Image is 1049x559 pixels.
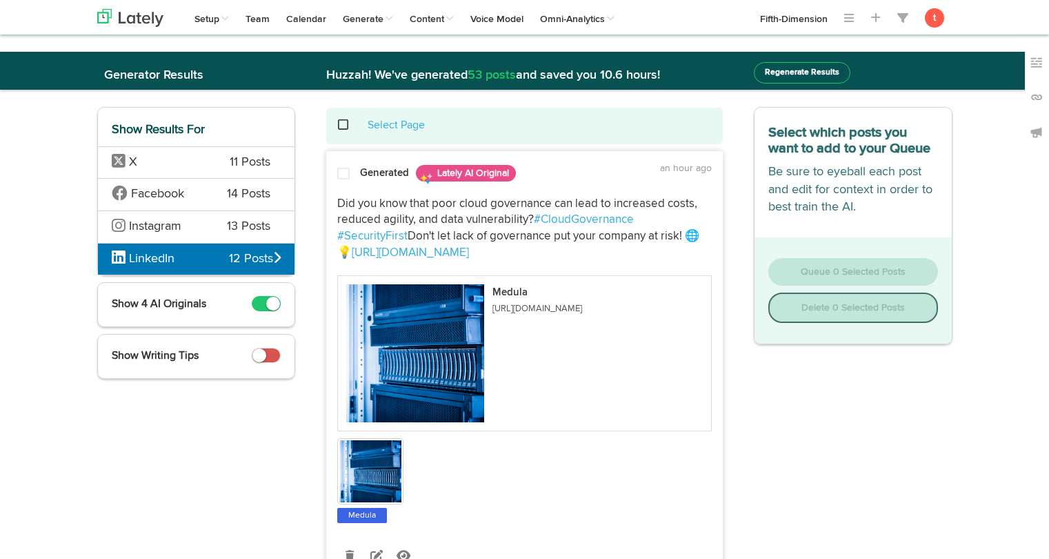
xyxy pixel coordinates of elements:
[360,168,409,178] strong: Generated
[337,231,699,259] span: Don't let lack of governance put your company at risk! 🌐💡
[129,253,174,265] span: LinkedIn
[768,121,938,157] h3: Select which posts you want to add to your Queue
[230,154,270,172] span: 11 Posts
[97,69,296,83] h2: Generator Results
[129,220,181,233] span: Instagram
[754,62,850,84] button: Regenerate Results
[768,293,938,323] button: Delete 0 Selected Posts
[339,440,401,502] img: jrPYhnEWRSmDjOdCwf5H
[227,218,270,236] span: 13 Posts
[1030,126,1043,139] img: announcements_off.svg
[419,172,433,186] img: sparkles.png
[1030,56,1043,70] img: keywords_off.svg
[368,120,425,131] a: Select Page
[337,231,408,242] a: #SecurityFirst
[316,69,733,83] h2: Huzzah! We've generated and saved you 10.6 hours!
[952,518,1035,552] iframe: Abre un widget desde donde se puede obtener más información
[352,247,469,259] a: [URL][DOMAIN_NAME]
[129,156,137,168] span: X
[112,299,206,310] span: Show 4 AI Originals
[801,267,906,277] span: Queue 0 Selected Posts
[112,124,205,136] span: Show Results For
[925,8,944,28] button: t
[337,198,700,226] span: Did you know that poor cloud governance can lead to increased costs, reduced agility, and data vu...
[227,186,270,204] span: 14 Posts
[112,351,199,362] span: Show Writing Tips
[416,165,516,182] span: Lately AI Original
[229,251,281,268] span: 12 Posts
[768,258,938,286] button: Queue 0 Selected Posts
[97,9,163,27] img: logo_lately_bg_light.svg
[346,509,379,522] a: Medula
[1030,90,1043,104] img: links_off.svg
[492,287,582,297] p: Medula
[660,164,712,173] time: an hour ago
[468,69,516,81] span: 53 posts
[346,284,484,422] img: jrPYhnEWRSmDjOdCwf5H
[534,214,634,226] a: #CloudGovernance
[492,304,582,314] p: [URL][DOMAIN_NAME]
[131,188,184,200] span: Facebook
[768,164,938,217] p: Be sure to eyeball each post and edit for context in order to best train the AI.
